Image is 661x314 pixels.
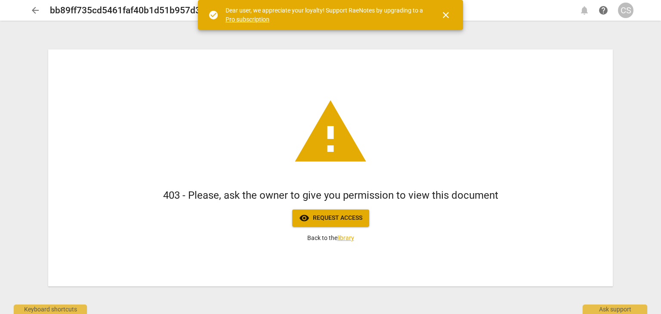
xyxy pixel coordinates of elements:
div: Keyboard shortcuts [14,305,87,314]
span: close [441,10,451,20]
div: Dear user, we appreciate your loyalty! Support RaeNotes by upgrading to a [225,6,425,24]
span: visibility [299,213,309,223]
div: Ask support [583,305,647,314]
span: help [598,5,608,15]
h1: 403 - Please, ask the owner to give you permission to view this document [163,188,498,203]
span: arrow_back [30,5,40,15]
span: Request access [299,213,362,223]
a: Pro subscription [225,16,269,23]
a: library [337,234,354,241]
a: Help [596,3,611,18]
p: Back to the [307,234,354,243]
span: warning [292,94,369,171]
button: CS [618,3,633,18]
h2: bb89ff735cd5461faf40b1d51b957d3f [50,5,204,16]
span: check_circle [208,10,219,20]
button: Close [436,5,456,25]
button: Request access [292,209,369,227]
